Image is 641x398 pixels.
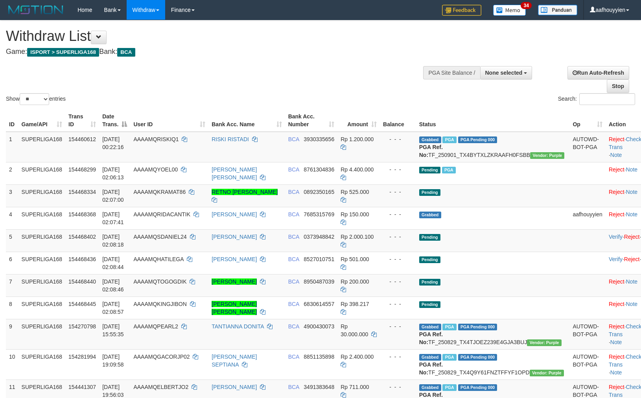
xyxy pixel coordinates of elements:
span: BCA [117,48,135,57]
a: Reject [609,189,624,195]
span: [DATE] 02:08:18 [102,234,124,248]
td: AUTOWD-BOT-PGA [569,132,606,162]
span: Pending [419,301,440,308]
td: SUPERLIGA168 [18,319,66,349]
span: 154468440 [68,278,96,285]
th: ID [6,109,18,132]
a: [PERSON_NAME] [212,278,257,285]
a: RISKI RISTADI [212,136,249,142]
b: PGA Ref. No: [419,144,443,158]
th: Date Trans.: activate to sort column descending [99,109,130,132]
a: Reject [609,278,624,285]
span: Copy 7685315769 to clipboard [304,211,334,217]
a: Reject [624,256,640,262]
span: Grabbed [419,384,441,391]
td: SUPERLIGA168 [18,207,66,229]
img: panduan.png [538,5,577,15]
span: AAAAMQYOEL00 [133,166,178,173]
span: ISPORT > SUPERLIGA168 [27,48,99,57]
a: Verify [609,234,623,240]
div: - - - [383,188,413,196]
select: Showentries [20,93,49,105]
th: Trans ID: activate to sort column ascending [65,109,99,132]
button: None selected [480,66,532,79]
span: Grabbed [419,212,441,218]
span: Vendor URL: https://trx4.1velocity.biz [530,152,564,159]
span: PGA Pending [458,354,497,361]
td: 7 [6,274,18,297]
a: Verify [609,256,623,262]
span: BCA [288,166,299,173]
td: SUPERLIGA168 [18,274,66,297]
span: Marked by aafmaleo [442,324,456,330]
a: Reject [609,166,624,173]
span: 154468402 [68,234,96,240]
span: BCA [288,354,299,360]
span: Copy 8527010751 to clipboard [304,256,334,262]
td: SUPERLIGA168 [18,349,66,380]
td: 3 [6,184,18,207]
span: Grabbed [419,136,441,143]
span: Marked by aafsoycanthlai [442,384,456,391]
a: [PERSON_NAME] [212,256,257,262]
span: Pending [419,256,440,263]
th: Amount: activate to sort column ascending [337,109,380,132]
a: Reject [609,354,624,360]
div: PGA Site Balance / [423,66,480,79]
a: Reject [609,384,624,390]
span: AAAAMQELBERTJO2 [133,384,188,390]
td: 1 [6,132,18,162]
td: SUPERLIGA168 [18,184,66,207]
span: Marked by aafnonsreyleab [442,136,456,143]
span: [DATE] 02:08:46 [102,278,124,293]
span: PGA Pending [458,324,497,330]
td: SUPERLIGA168 [18,162,66,184]
th: Bank Acc. Name: activate to sort column ascending [208,109,285,132]
img: Button%20Memo.svg [493,5,526,16]
span: AAAAMQKINGJIBON [133,301,186,307]
a: Note [626,189,637,195]
a: Note [626,278,637,285]
span: Rp 501.000 [341,256,369,262]
span: Pending [419,279,440,286]
span: AAAAMQGACORJP02 [133,354,190,360]
span: Vendor URL: https://trx4.1velocity.biz [527,339,561,346]
span: 154468436 [68,256,96,262]
span: AAAAMQTOGOGDIK [133,278,186,285]
td: aafhouyyien [569,207,606,229]
div: - - - [383,255,413,263]
span: Rp 200.000 [341,278,369,285]
span: Rp 525.000 [341,189,369,195]
td: SUPERLIGA168 [18,252,66,274]
span: Copy 0892350165 to clipboard [304,189,334,195]
div: - - - [383,278,413,286]
span: Rp 711.000 [341,384,369,390]
h4: Game: Bank: [6,48,420,56]
span: None selected [485,70,523,76]
a: Reject [624,234,640,240]
span: Pending [419,234,440,241]
span: BCA [288,301,299,307]
a: Note [610,339,622,345]
span: [DATE] 02:08:44 [102,256,124,270]
a: [PERSON_NAME] [PERSON_NAME] [212,166,257,181]
div: - - - [383,353,413,361]
a: Note [626,301,637,307]
td: SUPERLIGA168 [18,297,66,319]
td: 8 [6,297,18,319]
a: Note [610,152,622,158]
span: Copy 4900430073 to clipboard [304,323,334,330]
div: - - - [383,233,413,241]
label: Search: [558,93,635,105]
div: - - - [383,383,413,391]
span: BCA [288,234,299,240]
a: Reject [609,323,624,330]
span: 154460612 [68,136,96,142]
td: TF_250829_TX4Q9Y61FNZTFFYF1OPD [416,349,570,380]
span: Copy 0373948842 to clipboard [304,234,334,240]
span: BCA [288,384,299,390]
td: TF_250829_TX4TJOEZ239E4GJA3BUJ [416,319,570,349]
a: Run Auto-Refresh [567,66,629,79]
td: 5 [6,229,18,252]
span: Copy 8761304836 to clipboard [304,166,334,173]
